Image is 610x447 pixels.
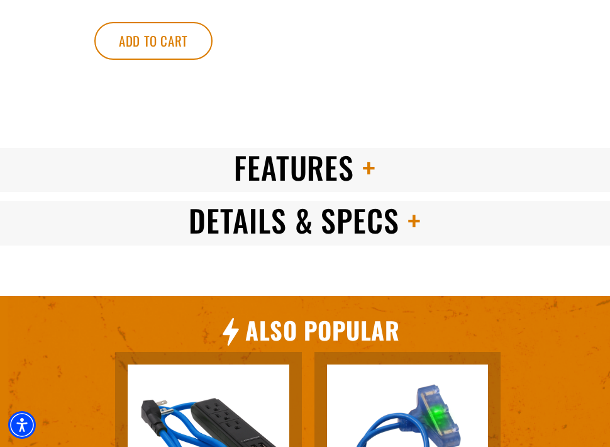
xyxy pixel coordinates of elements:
span: Features [234,145,355,190]
button: Add to cart [94,22,213,60]
span: Details & Specs [189,198,399,242]
h2: Also Popular [245,315,399,346]
div: Accessibility Menu [8,411,36,439]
